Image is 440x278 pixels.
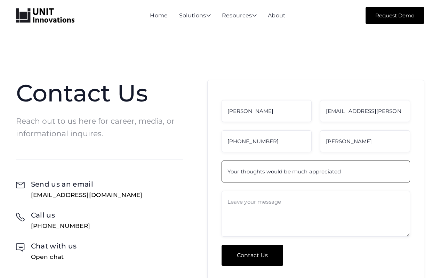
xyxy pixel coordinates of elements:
[31,241,77,251] h2: Chat with us
[179,13,211,19] div: Solutions
[320,100,410,122] input: Email Address
[150,12,168,19] a: Home
[16,182,25,198] div: 
[31,179,143,189] h2: Send us an email
[16,213,25,229] div: 
[222,130,312,152] input: Phone Number
[31,223,90,229] div: [PHONE_NUMBER]
[179,13,211,19] div: Solutions
[320,130,410,152] input: Company Name
[31,210,90,220] h2: Call us
[222,13,257,19] div: Resources
[31,192,143,198] div: [EMAIL_ADDRESS][DOMAIN_NAME]
[222,100,410,266] form: Contact Form
[268,12,286,19] a: About
[16,179,143,198] a: Send us an email[EMAIL_ADDRESS][DOMAIN_NAME]
[405,245,440,278] iframe: Chat Widget
[252,13,257,18] span: 
[16,241,77,260] a: Chat with usOpen chat
[222,161,410,182] input: How can we help?
[222,100,312,122] input: Full Name
[16,210,90,229] a: Call us[PHONE_NUMBER]
[366,7,424,24] a: Request Demo
[16,80,183,106] h1: Contact Us
[31,254,77,260] div: Open chat
[16,8,74,23] a: home
[16,244,25,260] div: 
[222,245,283,266] input: Contact Us
[206,13,211,18] span: 
[222,13,257,19] div: Resources
[16,115,183,140] p: Reach out to us here for career, media, or informational inquires.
